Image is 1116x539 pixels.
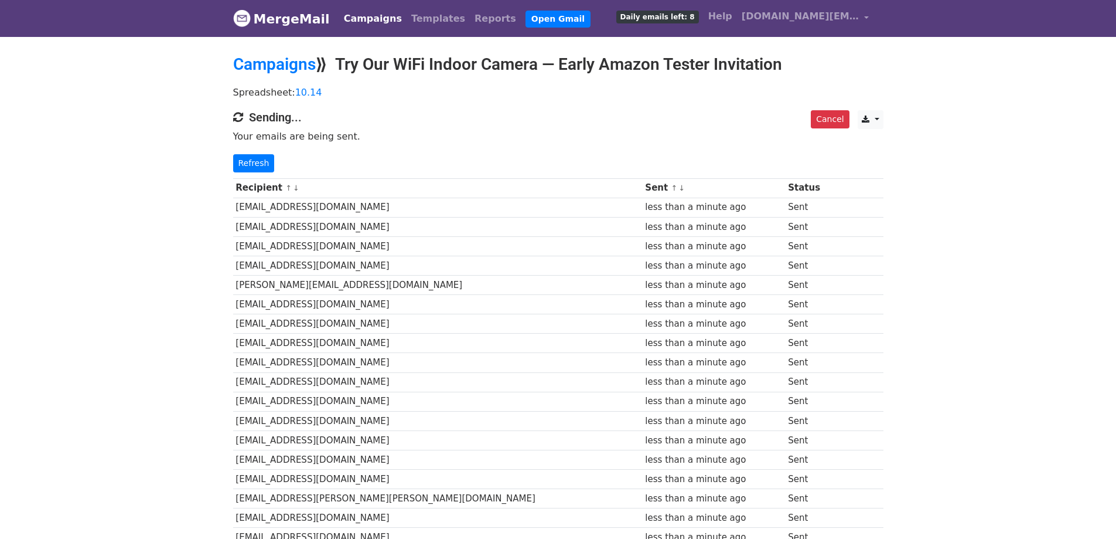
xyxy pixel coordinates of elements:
td: [EMAIL_ADDRESS][DOMAIN_NAME] [233,295,643,314]
td: [EMAIL_ADDRESS][DOMAIN_NAME] [233,314,643,334]
div: less than a minute ago [645,415,782,428]
h2: ⟫ Try Our WiFi Indoor Camera — Early Amazon Tester Invitation [233,55,883,74]
th: Status [785,178,835,198]
td: Sent [785,353,835,372]
a: Templates [407,7,470,30]
td: Sent [785,489,835,509]
td: [EMAIL_ADDRESS][DOMAIN_NAME] [233,411,643,430]
td: [EMAIL_ADDRESS][DOMAIN_NAME] [233,256,643,275]
a: Help [704,5,737,28]
span: Daily emails left: 8 [616,11,699,23]
td: Sent [785,430,835,450]
div: less than a minute ago [645,453,782,467]
span: [DOMAIN_NAME][EMAIL_ADDRESS][PERSON_NAME][DOMAIN_NAME] [742,9,859,23]
td: Sent [785,236,835,256]
td: Sent [785,470,835,489]
a: ↑ [285,184,292,192]
a: 10.14 [295,87,322,98]
td: Sent [785,509,835,528]
p: Your emails are being sent. [233,130,883,143]
td: [EMAIL_ADDRESS][DOMAIN_NAME] [233,392,643,411]
h4: Sending... [233,110,883,124]
td: Sent [785,392,835,411]
td: [EMAIL_ADDRESS][DOMAIN_NAME] [233,430,643,450]
a: Reports [470,7,521,30]
td: Sent [785,411,835,430]
div: less than a minute ago [645,356,782,369]
div: less than a minute ago [645,473,782,486]
img: MergeMail logo [233,9,251,27]
td: [EMAIL_ADDRESS][DOMAIN_NAME] [233,236,643,256]
td: [EMAIL_ADDRESS][DOMAIN_NAME] [233,334,643,353]
div: less than a minute ago [645,298,782,311]
div: less than a minute ago [645,375,782,389]
td: Sent [785,276,835,295]
td: [EMAIL_ADDRESS][DOMAIN_NAME] [233,353,643,372]
a: MergeMail [233,6,330,31]
div: less than a minute ago [645,337,782,350]
td: [EMAIL_ADDRESS][DOMAIN_NAME] [233,450,643,469]
td: [EMAIL_ADDRESS][DOMAIN_NAME] [233,198,643,217]
td: Sent [785,372,835,392]
td: [PERSON_NAME][EMAIL_ADDRESS][DOMAIN_NAME] [233,276,643,295]
a: Campaigns [339,7,407,30]
td: [EMAIL_ADDRESS][DOMAIN_NAME] [233,470,643,489]
a: Daily emails left: 8 [612,5,704,28]
td: [EMAIL_ADDRESS][DOMAIN_NAME] [233,217,643,236]
td: Sent [785,198,835,217]
a: ↓ [293,184,299,192]
th: Recipient [233,178,643,198]
div: less than a minute ago [645,240,782,253]
td: Sent [785,450,835,469]
td: [EMAIL_ADDRESS][DOMAIN_NAME] [233,372,643,392]
div: less than a minute ago [645,279,782,292]
div: less than a minute ago [645,221,782,234]
a: Open Gmail [525,11,591,28]
td: Sent [785,256,835,275]
td: Sent [785,217,835,236]
a: Cancel [811,110,849,128]
a: [DOMAIN_NAME][EMAIL_ADDRESS][PERSON_NAME][DOMAIN_NAME] [737,5,874,32]
a: ↑ [671,184,677,192]
div: less than a minute ago [645,259,782,273]
div: less than a minute ago [645,395,782,408]
a: ↓ [678,184,685,192]
td: [EMAIL_ADDRESS][PERSON_NAME][PERSON_NAME][DOMAIN_NAME] [233,489,643,509]
a: Campaigns [233,55,316,74]
div: less than a minute ago [645,492,782,506]
td: Sent [785,334,835,353]
div: less than a minute ago [645,201,782,214]
td: [EMAIL_ADDRESS][DOMAIN_NAME] [233,509,643,528]
div: less than a minute ago [645,434,782,448]
div: less than a minute ago [645,317,782,331]
p: Spreadsheet: [233,86,883,99]
th: Sent [643,178,786,198]
div: less than a minute ago [645,511,782,525]
td: Sent [785,295,835,314]
a: Refresh [233,154,275,172]
td: Sent [785,314,835,334]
